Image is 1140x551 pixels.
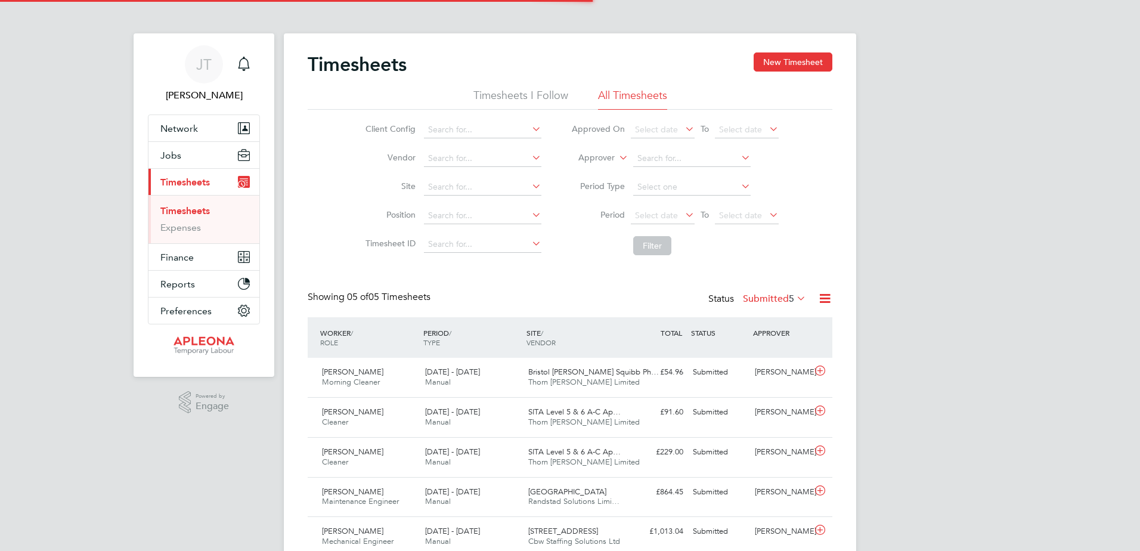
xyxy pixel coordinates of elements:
a: Powered byEngage [179,391,230,414]
span: [PERSON_NAME] [322,367,383,377]
a: Timesheets [160,205,210,216]
span: To [697,207,712,222]
button: Reports [148,271,259,297]
input: Search for... [424,122,541,138]
input: Search for... [424,150,541,167]
span: [DATE] - [DATE] [425,367,480,377]
label: Timesheet ID [362,238,416,249]
span: Jobs [160,150,181,161]
div: Submitted [688,363,750,382]
div: Submitted [688,522,750,541]
span: 05 of [347,291,368,303]
span: [PERSON_NAME] [322,487,383,497]
span: Cleaner [322,417,348,427]
div: WORKER [317,322,420,353]
label: Approver [561,152,615,164]
span: / [541,328,543,338]
div: Timesheets [148,195,259,243]
span: / [351,328,353,338]
span: Thorn [PERSON_NAME] Limited [528,377,640,387]
button: Filter [633,236,671,255]
div: [PERSON_NAME] [750,442,812,462]
button: Network [148,115,259,141]
span: Morning Cleaner [322,377,380,387]
label: Approved On [571,123,625,134]
input: Search for... [424,179,541,196]
li: All Timesheets [598,88,667,110]
div: £54.96 [626,363,688,382]
span: Randstad Solutions Limi… [528,496,619,506]
div: STATUS [688,322,750,343]
span: VENDOR [526,338,556,347]
span: 05 Timesheets [347,291,430,303]
div: [PERSON_NAME] [750,482,812,502]
span: Thorn [PERSON_NAME] Limited [528,457,640,467]
button: Jobs [148,142,259,168]
span: TOTAL [661,328,682,338]
span: Manual [425,417,451,427]
span: Mechanical Engineer [322,536,394,546]
span: 5 [789,293,794,305]
a: Go to home page [148,336,260,355]
div: £91.60 [626,403,688,422]
li: Timesheets I Follow [473,88,568,110]
img: apleona-logo-retina.png [174,336,234,355]
span: Powered by [196,391,229,401]
span: [DATE] - [DATE] [425,526,480,536]
span: Thorn [PERSON_NAME] Limited [528,417,640,427]
span: [DATE] - [DATE] [425,487,480,497]
span: [DATE] - [DATE] [425,407,480,417]
div: Showing [308,291,433,304]
div: £1,013.04 [626,522,688,541]
input: Select one [633,179,751,196]
span: SITA Level 5 & 6 A-C Ap… [528,407,621,417]
div: SITE [523,322,627,353]
span: Select date [719,210,762,221]
div: Submitted [688,403,750,422]
a: JT[PERSON_NAME] [148,45,260,103]
h2: Timesheets [308,52,407,76]
label: Client Config [362,123,416,134]
span: [STREET_ADDRESS] [528,526,598,536]
input: Search for... [424,236,541,253]
span: Bristol [PERSON_NAME] Squibb Ph… [528,367,659,377]
span: TYPE [423,338,440,347]
a: Expenses [160,222,201,233]
span: Manual [425,496,451,506]
label: Period Type [571,181,625,191]
span: [PERSON_NAME] [322,407,383,417]
nav: Main navigation [134,33,274,377]
span: Manual [425,536,451,546]
span: Maintenance Engineer [322,496,399,506]
div: PERIOD [420,322,523,353]
span: Network [160,123,198,134]
div: £864.45 [626,482,688,502]
button: Preferences [148,298,259,324]
span: JT [196,57,212,72]
span: Manual [425,457,451,467]
span: SITA Level 5 & 6 A-C Ap… [528,447,621,457]
label: Period [571,209,625,220]
div: Submitted [688,442,750,462]
label: Vendor [362,152,416,163]
span: Select date [635,124,678,135]
span: Reports [160,278,195,290]
div: [PERSON_NAME] [750,363,812,382]
span: Preferences [160,305,212,317]
span: Cleaner [322,457,348,467]
span: Manual [425,377,451,387]
span: Timesheets [160,177,210,188]
span: [PERSON_NAME] [322,447,383,457]
div: [PERSON_NAME] [750,522,812,541]
div: [PERSON_NAME] [750,403,812,422]
span: Finance [160,252,194,263]
span: ROLE [320,338,338,347]
span: / [449,328,451,338]
button: Finance [148,244,259,270]
input: Search for... [424,208,541,224]
span: To [697,121,712,137]
div: Submitted [688,482,750,502]
span: [GEOGRAPHIC_DATA] [528,487,606,497]
button: Timesheets [148,169,259,195]
div: £229.00 [626,442,688,462]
